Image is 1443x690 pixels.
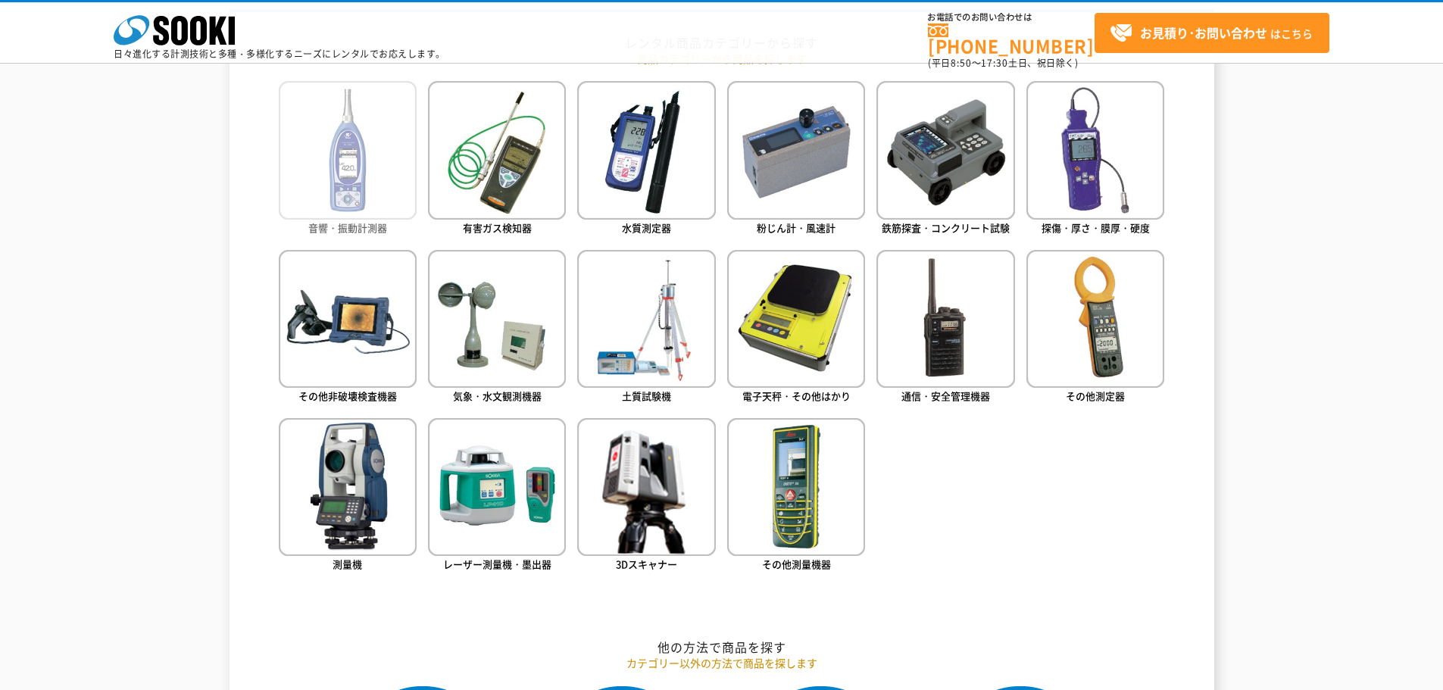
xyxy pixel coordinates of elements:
[951,56,972,70] span: 8:50
[727,81,865,238] a: 粉じん計・風速計
[901,389,990,403] span: 通信・安全管理機器
[616,557,677,571] span: 3Dスキャナー
[428,250,566,388] img: 気象・水文観測機器
[428,418,566,575] a: レーザー測量機・墨出器
[742,389,851,403] span: 電子天秤・その他はかり
[428,81,566,219] img: 有害ガス検知器
[577,418,715,556] img: 3Dスキャナー
[1026,81,1164,238] a: 探傷・厚さ・膜厚・硬度
[727,250,865,407] a: 電子天秤・その他はかり
[928,23,1095,55] a: [PHONE_NUMBER]
[298,389,397,403] span: その他非破壊検査機器
[428,81,566,238] a: 有害ガス検知器
[308,220,387,235] span: 音響・振動計測器
[757,220,836,235] span: 粉じん計・風速計
[279,81,417,238] a: 音響・振動計測器
[727,418,865,556] img: その他測量機器
[727,81,865,219] img: 粉じん計・風速計
[1066,389,1125,403] span: その他測定器
[622,389,671,403] span: 土質試験機
[1026,250,1164,388] img: その他測定器
[279,81,417,219] img: 音響・振動計測器
[333,557,362,571] span: 測量機
[876,81,1014,219] img: 鉄筋探査・コンクリート試験
[279,639,1165,655] h2: 他の方法で商品を探す
[443,557,551,571] span: レーザー測量機・墨出器
[762,557,831,571] span: その他測量機器
[1140,23,1267,42] strong: お見積り･お問い合わせ
[577,81,715,219] img: 水質測定器
[577,81,715,238] a: 水質測定器
[279,418,417,575] a: 測量機
[114,49,445,58] p: 日々進化する計測技術と多種・多様化するニーズにレンタルでお応えします。
[279,250,417,407] a: その他非破壊検査機器
[1095,13,1329,53] a: お見積り･お問い合わせはこちら
[279,655,1165,671] p: カテゴリー以外の方法で商品を探します
[577,250,715,407] a: 土質試験機
[1026,250,1164,407] a: その他測定器
[1042,220,1150,235] span: 探傷・厚さ・膜厚・硬度
[727,418,865,575] a: その他測量機器
[981,56,1008,70] span: 17:30
[876,250,1014,388] img: 通信・安全管理機器
[876,250,1014,407] a: 通信・安全管理機器
[1110,22,1313,45] span: はこちら
[463,220,532,235] span: 有害ガス検知器
[928,13,1095,22] span: お電話でのお問い合わせは
[928,56,1078,70] span: (平日 ～ 土日、祝日除く)
[577,418,715,575] a: 3Dスキャナー
[727,250,865,388] img: 電子天秤・その他はかり
[428,250,566,407] a: 気象・水文観測機器
[428,418,566,556] img: レーザー測量機・墨出器
[882,220,1010,235] span: 鉄筋探査・コンクリート試験
[1026,81,1164,219] img: 探傷・厚さ・膜厚・硬度
[577,250,715,388] img: 土質試験機
[622,220,671,235] span: 水質測定器
[876,81,1014,238] a: 鉄筋探査・コンクリート試験
[453,389,542,403] span: 気象・水文観測機器
[279,418,417,556] img: 測量機
[279,250,417,388] img: その他非破壊検査機器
